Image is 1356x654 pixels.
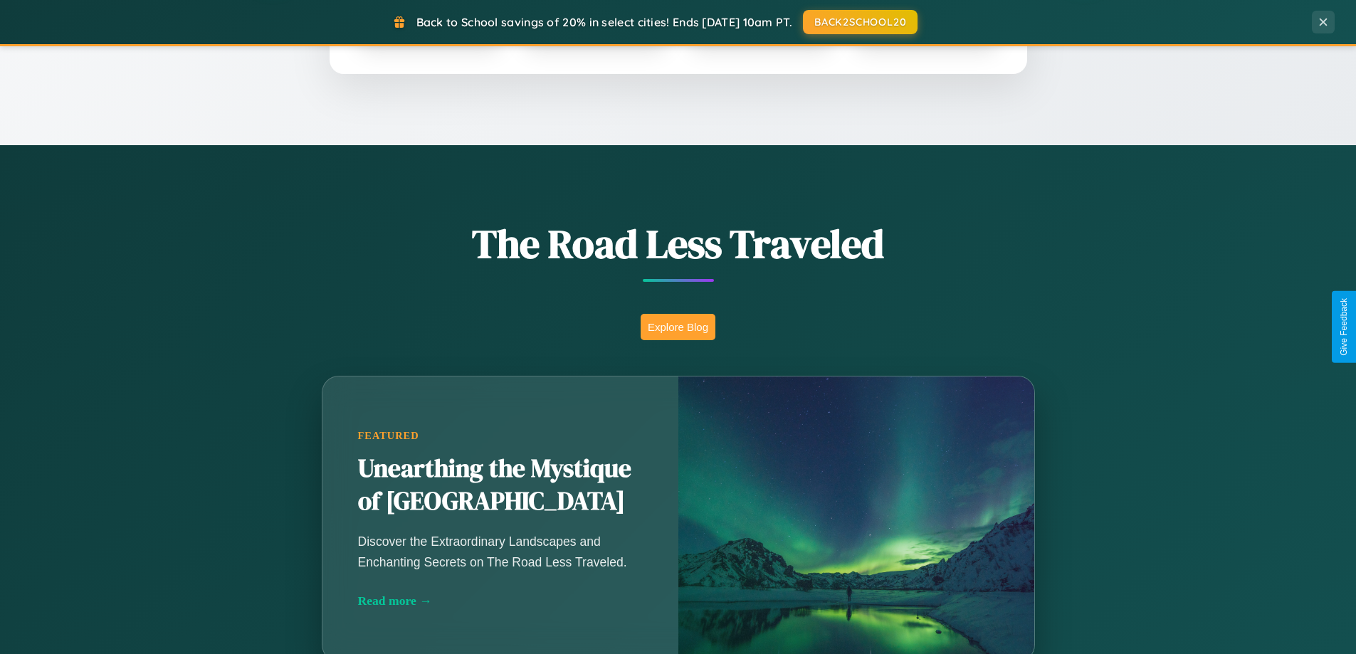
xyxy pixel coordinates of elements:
[358,453,643,518] h2: Unearthing the Mystique of [GEOGRAPHIC_DATA]
[803,10,918,34] button: BACK2SCHOOL20
[1339,298,1349,356] div: Give Feedback
[358,430,643,442] div: Featured
[358,532,643,571] p: Discover the Extraordinary Landscapes and Enchanting Secrets on The Road Less Traveled.
[251,216,1105,271] h1: The Road Less Traveled
[358,594,643,608] div: Read more →
[641,314,715,340] button: Explore Blog
[416,15,792,29] span: Back to School savings of 20% in select cities! Ends [DATE] 10am PT.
